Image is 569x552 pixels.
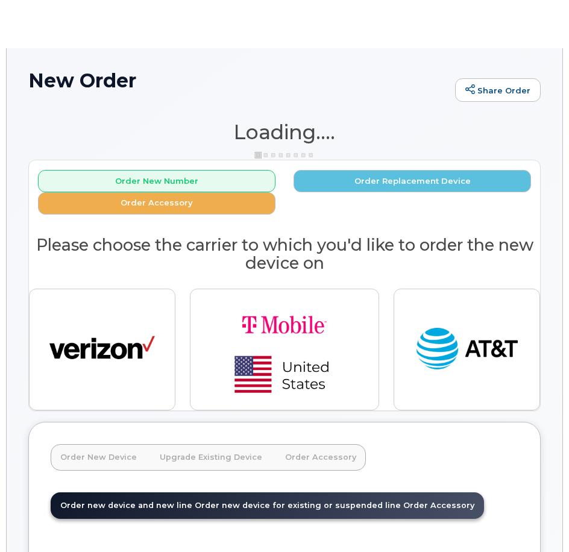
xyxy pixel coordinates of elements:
a: Upgrade Existing Device [150,444,272,471]
button: Order New Number [38,170,275,192]
h2: Please choose the carrier to which you'd like to order the new device on [29,236,540,272]
img: ajax-loader-3a6953c30dc77f0bf724df975f13086db4f4c1262e45940f03d1251963f1bf2e.gif [254,151,315,160]
img: t-mobile-78392d334a420d5b7f0e63d4fa81f6287a21d394dc80d677554bb55bbab1186f.png [200,299,369,400]
img: verizon-ab2890fd1dd4a6c9cf5f392cd2db4626a3dae38ee8226e09bcb5c993c4c79f81.png [49,322,155,377]
a: Share Order [455,78,541,102]
h1: Loading.... [28,121,541,143]
span: Order new device and new line [60,501,192,510]
img: at_t-fb3d24644a45acc70fc72cc47ce214d34099dfd970ee3ae2334e4251f9d920fd.png [414,322,520,377]
h1: New Order [28,70,449,91]
a: Order Accessory [275,444,366,471]
a: Order New Device [51,444,146,471]
span: Order new device for existing or suspended line [195,501,401,510]
span: Order Accessory [403,501,474,510]
button: Order Accessory [38,192,275,215]
button: Order Replacement Device [294,170,531,192]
